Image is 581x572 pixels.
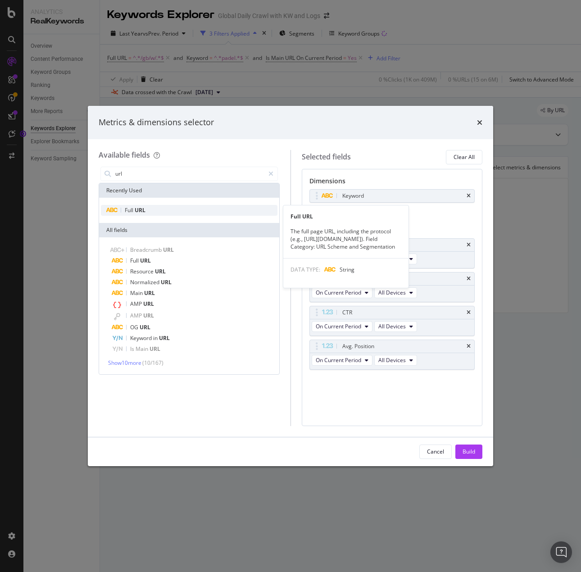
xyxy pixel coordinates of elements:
div: CTR [342,308,352,317]
div: Open Intercom Messenger [550,541,572,563]
span: All Devices [378,322,406,330]
span: Full [130,257,140,264]
div: times [467,193,471,199]
div: Recently Used [99,183,279,198]
div: Cancel [427,448,444,455]
span: All Devices [378,289,406,296]
button: All Devices [374,355,417,366]
span: Main [136,345,150,353]
button: Cancel [419,445,452,459]
span: Main [130,289,144,297]
div: Build [463,448,475,455]
span: Resource [130,268,155,275]
span: DATA TYPE: [290,266,320,273]
span: URL [155,268,166,275]
span: Full [125,206,135,214]
span: Is [130,345,136,353]
span: Breadcrumb [130,246,163,254]
input: Search by field name [114,167,264,181]
span: URL [143,300,154,308]
span: URL [140,323,150,331]
div: Dimensions [309,177,475,189]
span: AMP [130,312,143,319]
div: times [467,276,471,281]
span: URL [143,312,154,319]
span: All Devices [378,356,406,364]
div: CTRtimesOn Current PeriodAll Devices [309,306,475,336]
div: modal [88,106,493,466]
div: Avg. PositiontimesOn Current PeriodAll Devices [309,340,475,370]
button: Build [455,445,482,459]
div: times [467,344,471,349]
span: OG [130,323,140,331]
span: URL [159,334,170,342]
div: Clear All [454,153,475,161]
div: The full page URL, including the protocol (e.g., [URL][DOMAIN_NAME]). Field Category: URL Scheme ... [283,227,409,250]
button: On Current Period [312,355,372,366]
span: ( 10 / 167 ) [142,359,163,367]
span: On Current Period [316,289,361,296]
div: Full URL [283,213,409,220]
span: URL [144,289,155,297]
span: URL [135,206,145,214]
div: Keyword [342,191,364,200]
div: Selected fields [302,152,351,162]
div: times [467,310,471,315]
div: Metrics & dimensions selector [99,117,214,128]
div: All fields [99,223,279,237]
div: Keywordtimes [309,189,475,203]
span: On Current Period [316,356,361,364]
button: On Current Period [312,287,372,298]
span: URL [150,345,160,353]
div: Available fields [99,150,150,160]
span: URL [161,278,172,286]
span: On Current Period [316,322,361,330]
span: Keyword [130,334,153,342]
span: URL [140,257,151,264]
button: All Devices [374,321,417,332]
button: On Current Period [312,321,372,332]
div: times [467,242,471,248]
div: times [477,117,482,128]
button: Clear All [446,150,482,164]
div: Avg. Position [342,342,374,351]
span: in [153,334,159,342]
button: All Devices [374,287,417,298]
span: String [340,266,354,273]
span: URL [163,246,174,254]
span: Normalized [130,278,161,286]
span: AMP [130,300,143,308]
span: Show 10 more [108,359,141,367]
